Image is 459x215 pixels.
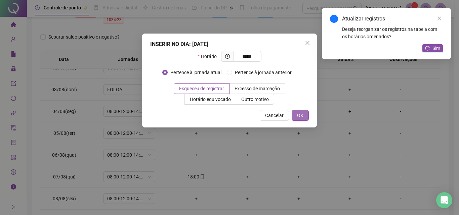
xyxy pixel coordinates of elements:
span: close [305,40,310,46]
button: Cancelar [260,110,289,121]
span: Excesso de marcação [235,86,280,91]
div: Deseja reorganizar os registros na tabela com os horários ordenados? [342,25,443,40]
button: Close [302,38,313,48]
div: INSERIR NO DIA : [DATE] [150,40,309,48]
span: info-circle [330,15,338,23]
span: clock-circle [225,54,230,59]
span: Outro motivo [241,97,269,102]
span: Pertence à jornada anterior [232,69,294,76]
span: Horário equivocado [190,97,231,102]
div: Atualizar registros [342,15,443,23]
span: Pertence à jornada atual [168,69,224,76]
span: Sim [432,45,440,52]
span: Esqueceu de registrar [179,86,224,91]
button: OK [292,110,309,121]
span: reload [425,46,430,51]
div: Open Intercom Messenger [436,192,452,208]
label: Horário [198,51,221,62]
a: Close [435,15,443,22]
span: Cancelar [265,112,284,119]
button: Sim [422,44,443,52]
span: close [437,16,442,21]
span: OK [297,112,303,119]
